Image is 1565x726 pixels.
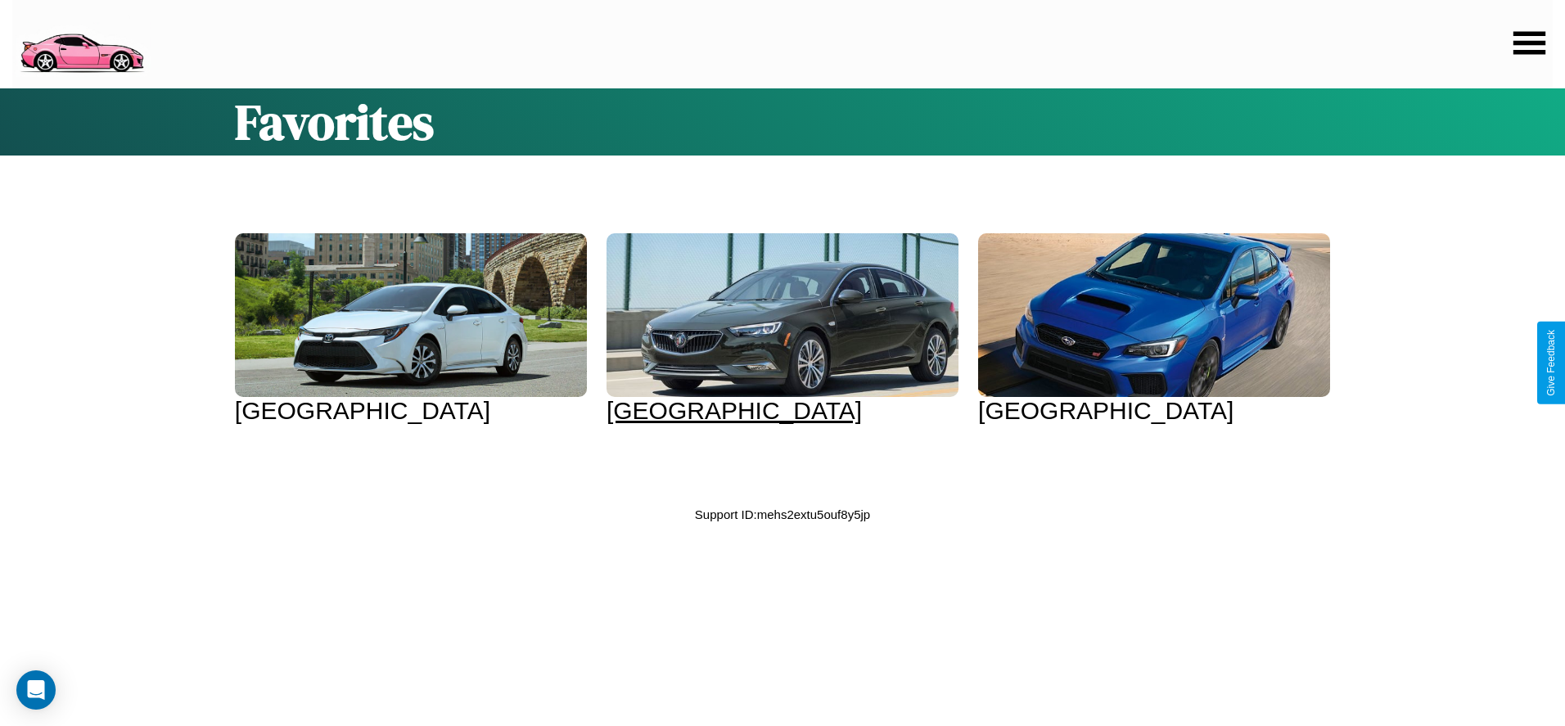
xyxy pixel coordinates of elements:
div: Open Intercom Messenger [16,670,56,710]
div: [GEOGRAPHIC_DATA] [978,397,1330,425]
p: Support ID: mehs2extu5ouf8y5jp [695,503,870,525]
div: [GEOGRAPHIC_DATA] [607,397,958,425]
div: Give Feedback [1545,330,1557,396]
div: [GEOGRAPHIC_DATA] [235,397,587,425]
h1: Favorites [235,88,1330,156]
img: logo [12,8,151,77]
